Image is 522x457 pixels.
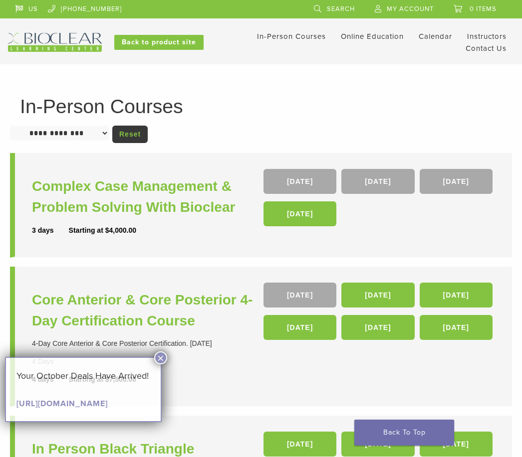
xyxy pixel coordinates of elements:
[32,290,263,331] a: Core Anterior & Core Posterior 4-Day Certification Course
[263,169,336,194] a: [DATE]
[16,399,108,409] a: [URL][DOMAIN_NAME]
[467,32,507,41] a: Instructors
[32,176,263,218] a: Complex Case Management & Problem Solving With Bioclear
[341,169,414,194] a: [DATE]
[466,44,507,53] a: Contact Us
[327,5,355,13] span: Search
[154,351,167,364] button: Close
[263,283,495,345] div: , , , , ,
[341,315,414,340] a: [DATE]
[257,32,326,41] a: In-Person Courses
[20,97,502,116] h1: In-Person Courses
[263,315,336,340] a: [DATE]
[387,5,434,13] span: My Account
[69,225,136,236] div: Starting at $4,000.00
[32,338,263,349] div: 4-Day Core Anterior & Core Posterior Certification. [DATE]
[470,5,497,13] span: 0 items
[32,225,69,236] div: 3 days
[354,420,454,446] a: Back To Top
[114,35,204,50] a: Back to product site
[420,432,493,457] a: [DATE]
[263,201,336,226] a: [DATE]
[420,169,493,194] a: [DATE]
[263,283,336,307] a: [DATE]
[419,32,452,41] a: Calendar
[341,32,404,41] a: Online Education
[16,368,150,383] p: Your October Deals Have Arrived!
[420,315,493,340] a: [DATE]
[263,169,495,231] div: , , ,
[341,283,414,307] a: [DATE]
[263,432,336,457] a: [DATE]
[112,126,148,143] a: Reset
[420,283,493,307] a: [DATE]
[8,33,102,52] img: Bioclear
[341,432,414,457] a: [DATE]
